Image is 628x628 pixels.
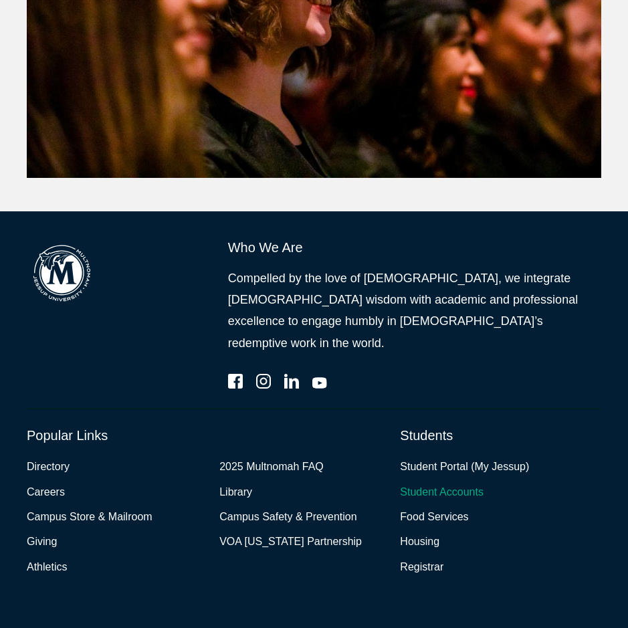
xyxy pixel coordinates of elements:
a: Registrar [400,558,443,577]
a: Campus Safety & Prevention [219,508,356,527]
h6: Students [400,426,601,445]
img: Multnomah Campus of Jessup University logo [27,238,97,308]
a: LinkedIn [284,374,299,389]
a: Athletics [27,558,67,577]
a: Careers [27,483,65,502]
a: 2025 Multnomah FAQ [219,457,324,477]
h6: Popular Links [27,426,400,445]
a: Directory [27,457,70,477]
a: Food Services [400,508,468,527]
a: VOA [US_STATE] Partnership [219,532,362,552]
a: Facebook [228,374,243,389]
a: Giving [27,532,57,552]
a: Housing [400,532,439,552]
h6: Who We Are [228,238,601,257]
a: Campus Store & Mailroom [27,508,152,527]
a: YouTube [312,374,327,389]
p: Compelled by the love of [DEMOGRAPHIC_DATA], we integrate [DEMOGRAPHIC_DATA] wisdom with academic... [228,268,601,354]
a: Student Accounts [400,483,484,502]
a: Student Portal (My Jessup) [400,457,529,477]
a: Instagram [256,374,271,389]
a: Library [219,483,252,502]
